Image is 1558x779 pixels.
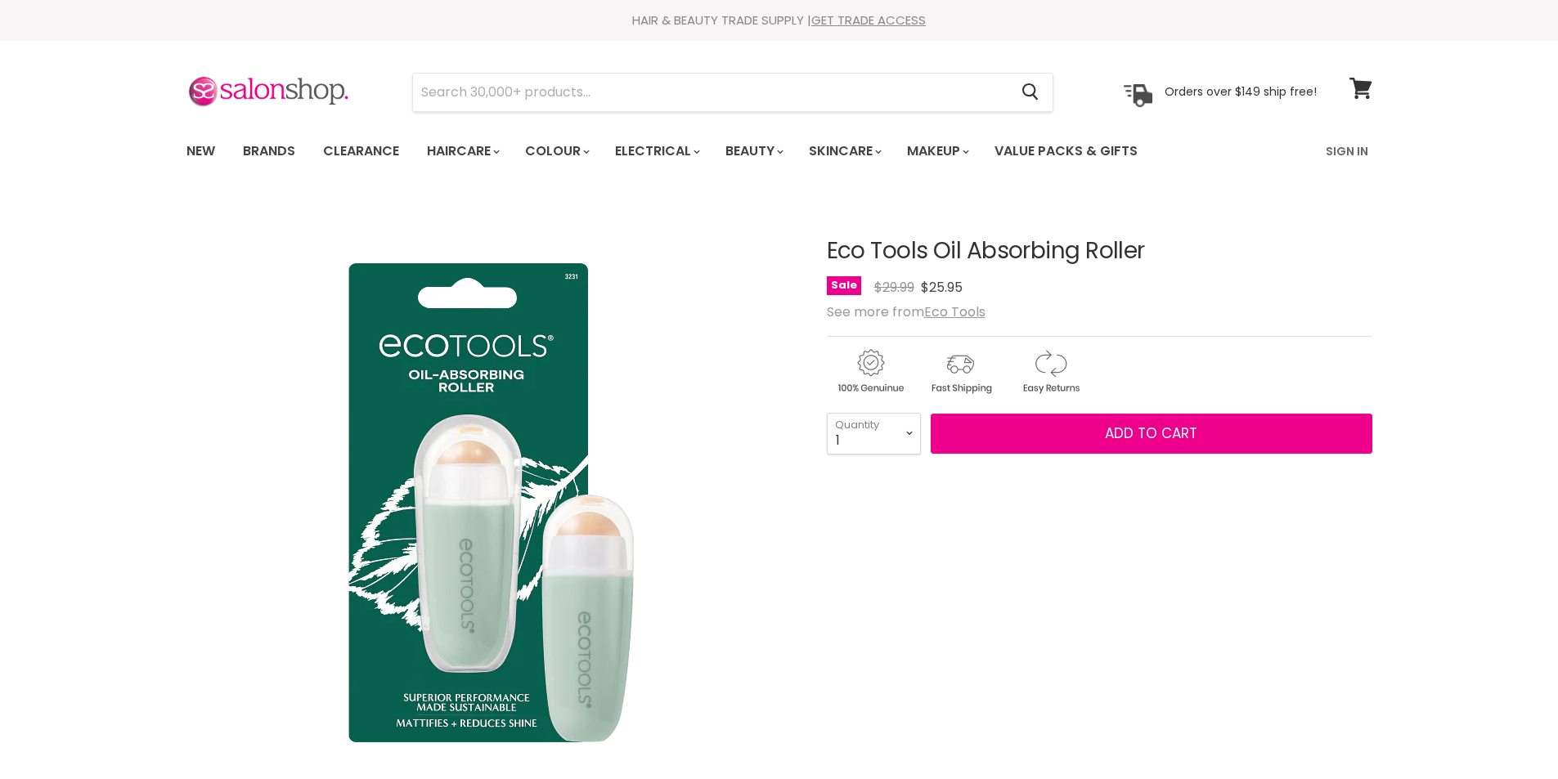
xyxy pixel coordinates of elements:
[174,128,1233,175] ul: Main menu
[827,276,861,295] span: Sale
[174,134,227,168] a: New
[1007,347,1093,396] img: returns.gif
[797,134,891,168] a: Skincare
[412,73,1053,112] form: Product
[827,239,1372,264] h1: Eco Tools Oil Absorbing Roller
[713,134,793,168] a: Beauty
[246,257,737,748] img: Eco Tools Oil Absorbing Roller
[166,128,1393,175] nav: Main
[1105,423,1197,443] span: Add to cart
[827,413,921,454] select: Quantity
[811,11,926,29] a: GET TRADE ACCESS
[231,134,308,168] a: Brands
[827,302,986,321] span: See more from
[1316,134,1378,168] a: Sign In
[1009,74,1053,111] button: Search
[917,347,1003,396] img: shipping.gif
[603,134,710,168] a: Electrical
[166,12,1393,29] div: HAIR & BEAUTY TRADE SUPPLY |
[311,134,411,168] a: Clearance
[921,278,963,297] span: $25.95
[982,134,1150,168] a: Value Packs & Gifts
[827,347,914,396] img: genuine.gif
[415,134,510,168] a: Haircare
[931,414,1372,454] button: Add to cart
[924,302,986,321] a: Eco Tools
[1165,84,1317,99] p: Orders over $149 ship free!
[513,134,599,168] a: Colour
[874,278,914,297] span: $29.99
[895,134,979,168] a: Makeup
[413,74,1009,111] input: Search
